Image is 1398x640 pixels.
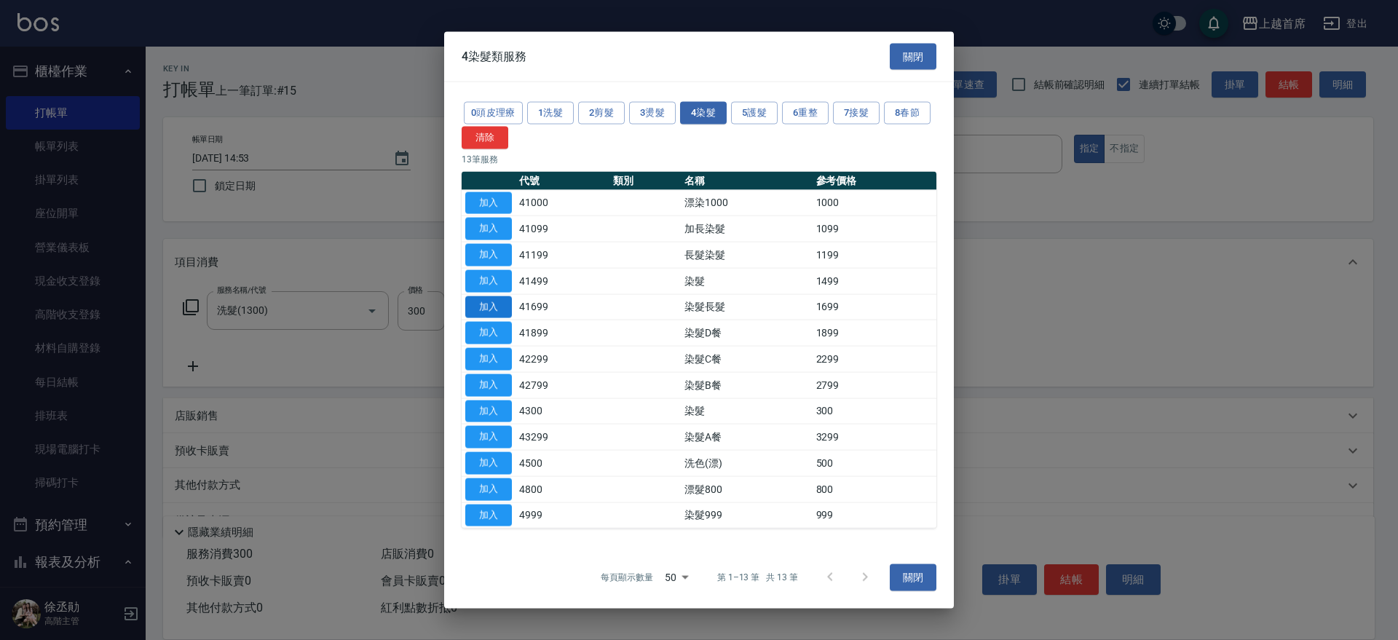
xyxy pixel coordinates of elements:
td: 1000 [813,190,936,216]
td: 2799 [813,372,936,398]
td: 染髮D餐 [681,320,813,346]
td: 4999 [516,502,609,529]
button: 加入 [465,400,512,422]
td: 染髮A餐 [681,424,813,450]
button: 加入 [465,218,512,240]
button: 加入 [465,244,512,266]
td: 999 [813,502,936,529]
button: 加入 [465,478,512,500]
td: 42299 [516,346,609,372]
button: 加入 [465,426,512,449]
button: 關閉 [890,564,936,591]
td: 漂髮800 [681,476,813,502]
td: 3299 [813,424,936,450]
td: 41099 [516,216,609,242]
button: 4染髮 [680,102,727,125]
button: 0頭皮理療 [464,102,523,125]
button: 加入 [465,269,512,292]
button: 1洗髮 [527,102,574,125]
button: 3燙髮 [629,102,676,125]
button: 加入 [465,191,512,214]
td: 染髮 [681,398,813,424]
button: 6重整 [782,102,829,125]
td: 800 [813,476,936,502]
td: 1199 [813,242,936,268]
th: 參考價格 [813,171,936,190]
td: 42799 [516,372,609,398]
td: 4300 [516,398,609,424]
td: 4800 [516,476,609,502]
td: 2299 [813,346,936,372]
td: 41899 [516,320,609,346]
td: 41699 [516,294,609,320]
td: 4500 [516,450,609,476]
button: 加入 [465,348,512,371]
td: 1099 [813,216,936,242]
td: 43299 [516,424,609,450]
td: 染髮 [681,268,813,294]
button: 加入 [465,296,512,318]
button: 加入 [465,374,512,396]
td: 300 [813,398,936,424]
button: 加入 [465,452,512,475]
td: 加長染髮 [681,216,813,242]
p: 第 1–13 筆 共 13 筆 [717,571,798,584]
button: 7接髮 [833,102,880,125]
td: 漂染1000 [681,190,813,216]
button: 清除 [462,126,508,149]
th: 名稱 [681,171,813,190]
td: 1499 [813,268,936,294]
td: 染髮長髮 [681,294,813,320]
button: 2剪髮 [578,102,625,125]
td: 染髮C餐 [681,346,813,372]
td: 1899 [813,320,936,346]
td: 洗色(漂) [681,450,813,476]
td: 1699 [813,294,936,320]
td: 染髮B餐 [681,372,813,398]
th: 代號 [516,171,609,190]
td: 41199 [516,242,609,268]
td: 染髮999 [681,502,813,529]
button: 加入 [465,504,512,526]
td: 41000 [516,190,609,216]
button: 5護髮 [731,102,778,125]
td: 長髮染髮 [681,242,813,268]
button: 加入 [465,322,512,344]
button: 關閉 [890,43,936,70]
p: 每頁顯示數量 [601,571,653,584]
div: 50 [659,558,694,597]
span: 4染髮類服務 [462,49,526,63]
td: 500 [813,450,936,476]
button: 8春節 [884,102,931,125]
p: 13 筆服務 [462,152,936,165]
th: 類別 [609,171,681,190]
td: 41499 [516,268,609,294]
